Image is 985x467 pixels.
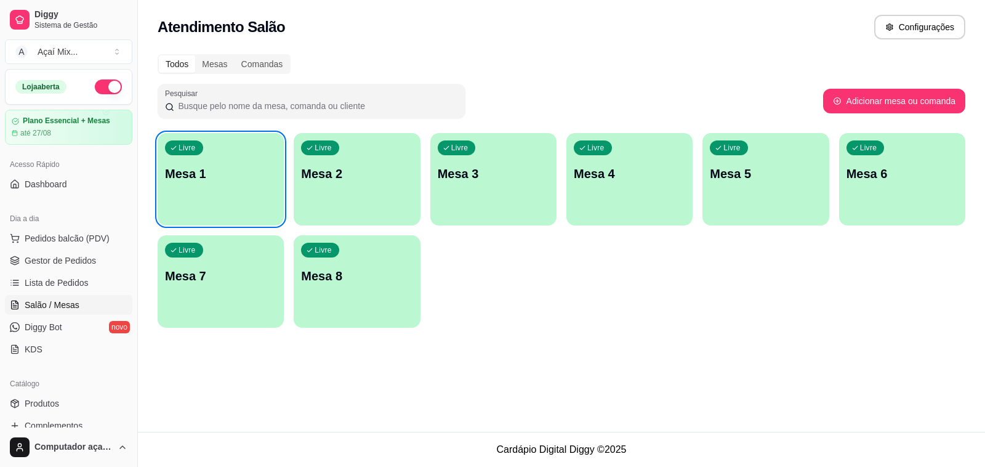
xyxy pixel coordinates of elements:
p: Livre [451,143,468,153]
button: Adicionar mesa ou comanda [823,89,965,113]
span: Pedidos balcão (PDV) [25,232,110,245]
div: Loja aberta [15,80,66,94]
p: Mesa 6 [846,165,958,182]
p: Mesa 3 [438,165,549,182]
div: Mesas [195,55,234,73]
button: LivreMesa 2 [294,133,420,225]
div: Todos [159,55,195,73]
button: Pedidos balcão (PDV) [5,229,132,248]
h2: Atendimento Salão [158,17,285,37]
p: Livre [315,245,332,255]
a: Plano Essencial + Mesasaté 27/08 [5,110,132,145]
span: KDS [25,343,42,355]
p: Livre [723,143,741,153]
footer: Cardápio Digital Diggy © 2025 [138,432,985,467]
button: Select a team [5,39,132,64]
span: Sistema de Gestão [34,20,127,30]
span: Diggy [34,9,127,20]
button: LivreMesa 4 [566,133,693,225]
span: A [15,46,28,58]
span: Salão / Mesas [25,299,79,311]
a: Dashboard [5,174,132,194]
button: Configurações [874,15,965,39]
div: Acesso Rápido [5,155,132,174]
p: Livre [315,143,332,153]
button: LivreMesa 3 [430,133,557,225]
p: Livre [179,143,196,153]
span: Dashboard [25,178,67,190]
div: Açaí Mix ... [38,46,78,58]
span: Computador açaí Mix [34,442,113,453]
p: Mesa 4 [574,165,685,182]
a: Diggy Botnovo [5,317,132,337]
p: Mesa 1 [165,165,276,182]
p: Livre [587,143,605,153]
span: Diggy Bot [25,321,62,333]
a: Salão / Mesas [5,295,132,315]
button: Computador açaí Mix [5,432,132,462]
p: Mesa 8 [301,267,412,285]
a: Gestor de Pedidos [5,251,132,270]
p: Mesa 7 [165,267,276,285]
p: Mesa 2 [301,165,412,182]
button: LivreMesa 6 [839,133,965,225]
div: Catálogo [5,374,132,394]
p: Livre [860,143,877,153]
span: Lista de Pedidos [25,277,89,289]
button: Alterar Status [95,79,122,94]
a: Lista de Pedidos [5,273,132,293]
p: Mesa 5 [710,165,821,182]
a: Produtos [5,394,132,413]
a: Complementos [5,416,132,436]
input: Pesquisar [174,100,458,112]
article: até 27/08 [20,128,51,138]
span: Produtos [25,397,59,410]
label: Pesquisar [165,88,202,99]
a: KDS [5,339,132,359]
p: Livre [179,245,196,255]
article: Plano Essencial + Mesas [23,116,110,126]
button: LivreMesa 8 [294,235,420,328]
a: DiggySistema de Gestão [5,5,132,35]
div: Dia a dia [5,209,132,229]
span: Complementos [25,420,82,432]
button: LivreMesa 5 [702,133,829,225]
span: Gestor de Pedidos [25,254,96,267]
button: LivreMesa 7 [158,235,284,328]
div: Comandas [235,55,290,73]
button: LivreMesa 1 [158,133,284,225]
